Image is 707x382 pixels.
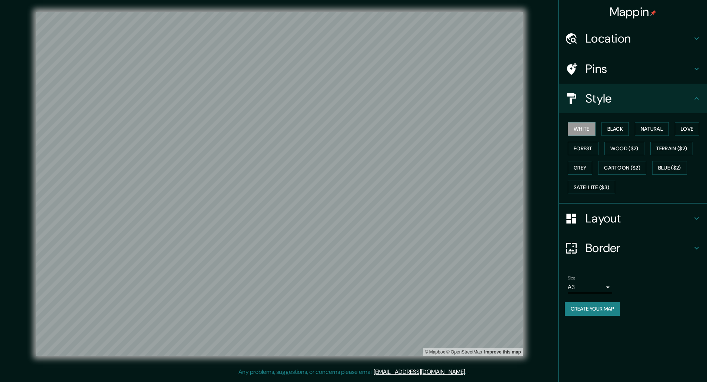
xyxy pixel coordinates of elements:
label: Size [568,275,576,281]
button: Forest [568,142,598,155]
a: [EMAIL_ADDRESS][DOMAIN_NAME] [374,368,465,376]
button: Wood ($2) [604,142,644,155]
p: Any problems, suggestions, or concerns please email . [239,368,466,376]
h4: Pins [586,61,692,76]
button: White [568,122,596,136]
div: . [467,368,469,376]
div: . [466,368,467,376]
button: Terrain ($2) [650,142,693,155]
h4: Border [586,241,692,255]
canvas: Map [36,12,523,356]
div: Border [559,233,707,263]
div: Style [559,84,707,113]
button: Love [675,122,699,136]
h4: Style [586,91,692,106]
button: Black [601,122,629,136]
h4: Location [586,31,692,46]
button: Blue ($2) [652,161,687,175]
div: Layout [559,204,707,233]
button: Natural [635,122,669,136]
button: Cartoon ($2) [598,161,646,175]
button: Grey [568,161,592,175]
h4: Layout [586,211,692,226]
a: Map feedback [484,349,521,355]
div: A3 [568,281,612,293]
a: OpenStreetMap [446,349,482,355]
img: pin-icon.png [650,10,656,16]
button: Create your map [565,302,620,316]
a: Mapbox [425,349,445,355]
div: Location [559,24,707,53]
iframe: Help widget launcher [641,353,699,374]
button: Satellite ($3) [568,181,615,194]
h4: Mappin [610,4,657,19]
div: Pins [559,54,707,84]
